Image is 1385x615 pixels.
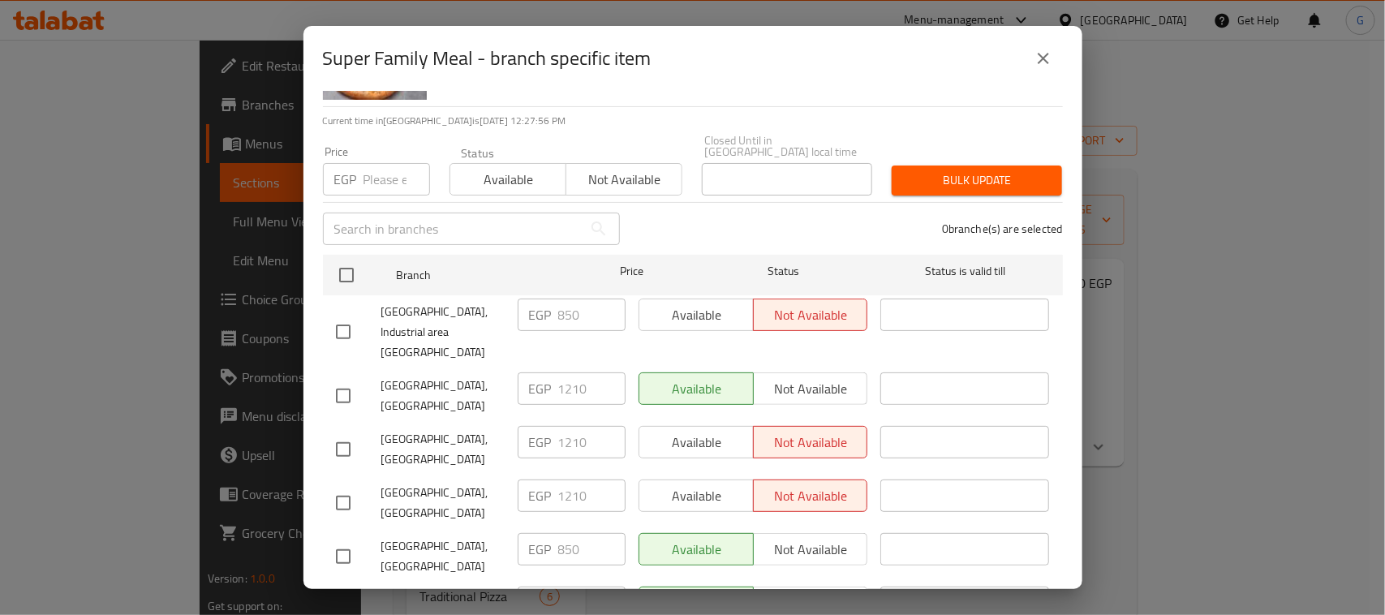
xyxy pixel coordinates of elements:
[323,45,652,71] h2: Super Family Meal - branch specific item
[381,536,505,577] span: [GEOGRAPHIC_DATA], [GEOGRAPHIC_DATA]
[558,533,626,566] input: Please enter price
[558,299,626,331] input: Please enter price
[363,163,430,196] input: Please enter price
[529,540,552,559] p: EGP
[381,429,505,470] span: [GEOGRAPHIC_DATA], [GEOGRAPHIC_DATA]
[457,168,560,191] span: Available
[558,372,626,405] input: Please enter price
[381,483,505,523] span: [GEOGRAPHIC_DATA], [GEOGRAPHIC_DATA]
[1024,39,1063,78] button: close
[381,302,505,363] span: [GEOGRAPHIC_DATA], Industrial area [GEOGRAPHIC_DATA]
[573,168,676,191] span: Not available
[334,170,357,189] p: EGP
[381,376,505,416] span: [GEOGRAPHIC_DATA],[GEOGRAPHIC_DATA]
[449,163,566,196] button: Available
[529,432,552,452] p: EGP
[558,480,626,512] input: Please enter price
[892,166,1062,196] button: Bulk update
[396,265,565,286] span: Branch
[880,261,1049,282] span: Status is valid till
[566,163,682,196] button: Not available
[578,261,686,282] span: Price
[905,170,1049,191] span: Bulk update
[942,221,1063,237] p: 0 branche(s) are selected
[529,305,552,325] p: EGP
[699,261,867,282] span: Status
[529,379,552,398] p: EGP
[558,426,626,458] input: Please enter price
[529,486,552,505] p: EGP
[323,213,583,245] input: Search in branches
[323,114,1063,128] p: Current time in [GEOGRAPHIC_DATA] is [DATE] 12:27:56 PM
